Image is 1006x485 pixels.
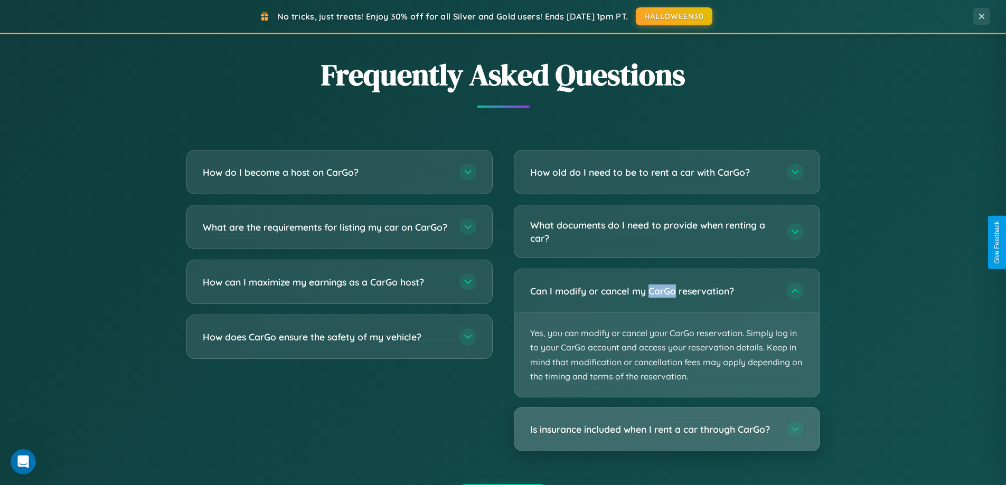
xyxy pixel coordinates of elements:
h3: Can I modify or cancel my CarGo reservation? [530,284,776,298]
h2: Frequently Asked Questions [186,54,820,95]
h3: What are the requirements for listing my car on CarGo? [203,221,449,234]
p: Yes, you can modify or cancel your CarGo reservation. Simply log in to your CarGo account and acc... [514,313,820,397]
h3: Is insurance included when I rent a car through CarGo? [530,423,776,436]
h3: How old do I need to be to rent a car with CarGo? [530,166,776,179]
div: Give Feedback [993,221,1001,264]
span: No tricks, just treats! Enjoy 30% off for all Silver and Gold users! Ends [DATE] 1pm PT. [277,11,628,22]
h3: How does CarGo ensure the safety of my vehicle? [203,330,449,344]
button: HALLOWEEN30 [636,7,712,25]
h3: How can I maximize my earnings as a CarGo host? [203,275,449,289]
h3: How do I become a host on CarGo? [203,166,449,179]
h3: What documents do I need to provide when renting a car? [530,218,776,244]
iframe: Intercom live chat [11,449,36,474]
